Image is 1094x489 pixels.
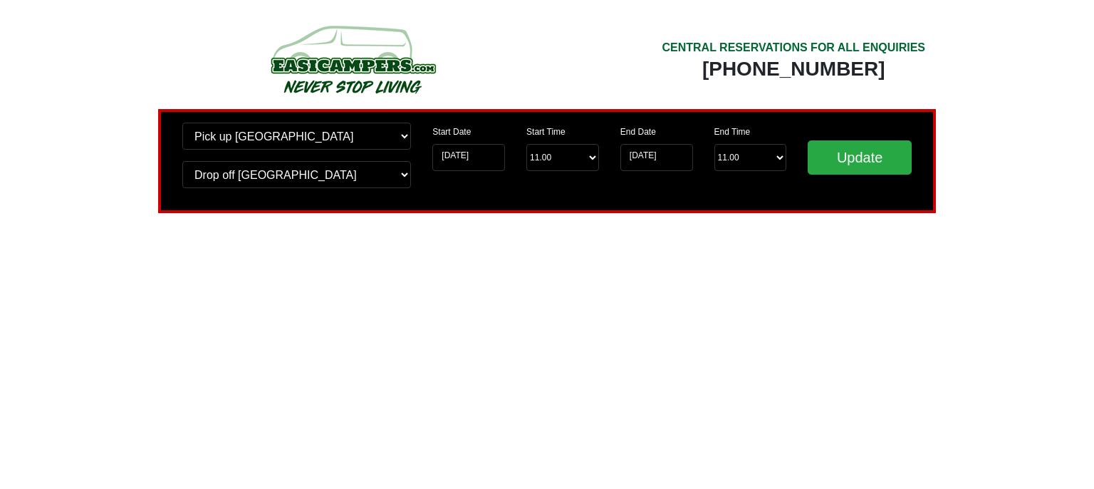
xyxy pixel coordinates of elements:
[217,20,488,98] img: campers-checkout-logo.png
[620,144,693,171] input: Return Date
[432,125,471,138] label: Start Date
[714,125,751,138] label: End Time
[808,140,912,175] input: Update
[620,125,656,138] label: End Date
[662,56,925,82] div: [PHONE_NUMBER]
[526,125,566,138] label: Start Time
[662,39,925,56] div: CENTRAL RESERVATIONS FOR ALL ENQUIRIES
[432,144,505,171] input: Start Date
